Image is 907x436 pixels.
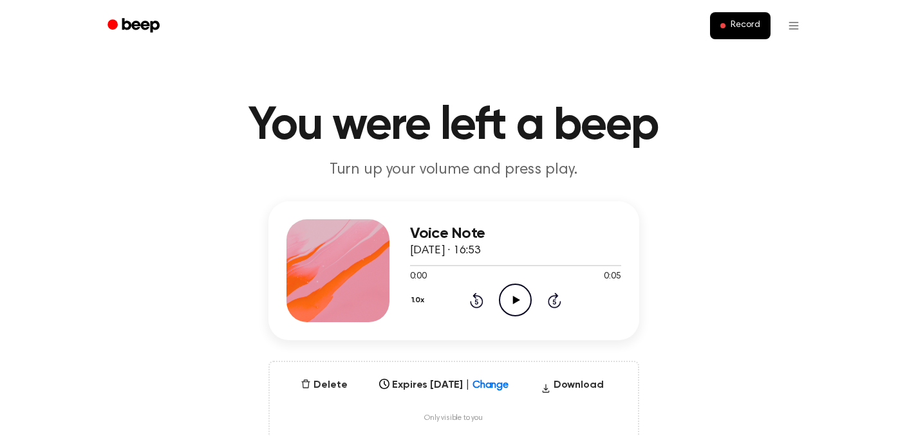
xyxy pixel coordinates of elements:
[410,225,621,242] h3: Voice Note
[98,14,171,39] a: Beep
[295,377,352,393] button: Delete
[710,12,770,39] button: Record
[124,103,783,149] h1: You were left a beep
[778,10,809,41] button: Open menu
[207,159,701,181] p: Turn up your volume and press play.
[424,413,483,423] span: Only visible to you
[410,245,481,257] span: [DATE] · 16:53
[604,270,621,284] span: 0:05
[410,289,429,311] button: 1.0x
[410,270,427,284] span: 0:00
[731,20,760,32] span: Record
[536,377,609,398] button: Download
